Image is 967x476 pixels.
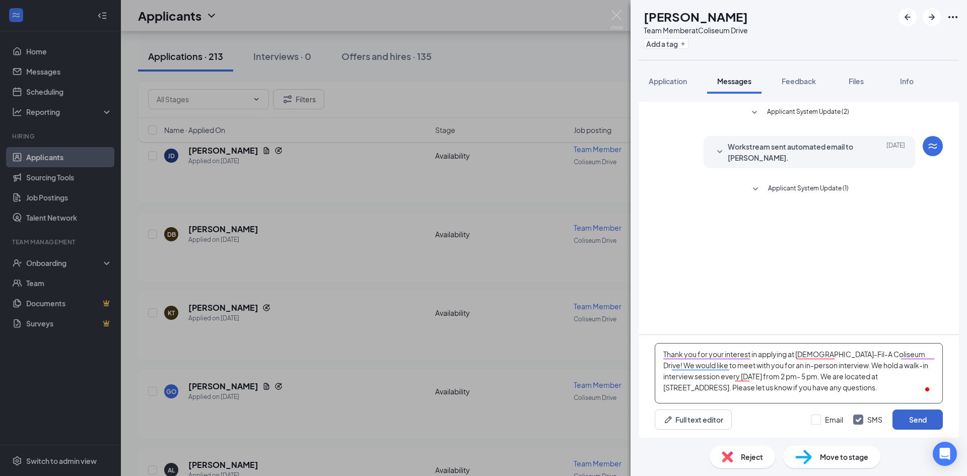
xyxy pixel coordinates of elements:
[717,77,751,86] span: Messages
[926,11,938,23] svg: ArrowRight
[902,11,914,23] svg: ArrowLeftNew
[728,141,860,163] span: Workstream sent automated email to [PERSON_NAME].
[649,77,687,86] span: Application
[663,415,673,425] svg: Pen
[849,77,864,86] span: Files
[655,343,943,403] textarea: To enrich screen reader interactions, please activate Accessibility in Grammarly extension settings
[644,8,748,25] h1: [PERSON_NAME]
[927,140,939,152] svg: WorkstreamLogo
[644,38,688,49] button: PlusAdd a tag
[933,442,957,466] div: Open Intercom Messenger
[749,183,849,195] button: SmallChevronDownApplicant System Update (1)
[768,183,849,195] span: Applicant System Update (1)
[655,410,732,430] button: Full text editorPen
[900,77,914,86] span: Info
[782,77,816,86] span: Feedback
[767,107,849,119] span: Applicant System Update (2)
[899,8,917,26] button: ArrowLeftNew
[749,183,762,195] svg: SmallChevronDown
[892,410,943,430] button: Send
[741,451,763,462] span: Reject
[644,25,748,35] div: Team Member at Coliseum Drive
[947,11,959,23] svg: Ellipses
[748,107,761,119] svg: SmallChevronDown
[923,8,941,26] button: ArrowRight
[680,41,686,47] svg: Plus
[714,146,726,158] svg: SmallChevronDown
[748,107,849,119] button: SmallChevronDownApplicant System Update (2)
[886,141,905,163] span: [DATE]
[820,451,868,462] span: Move to stage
